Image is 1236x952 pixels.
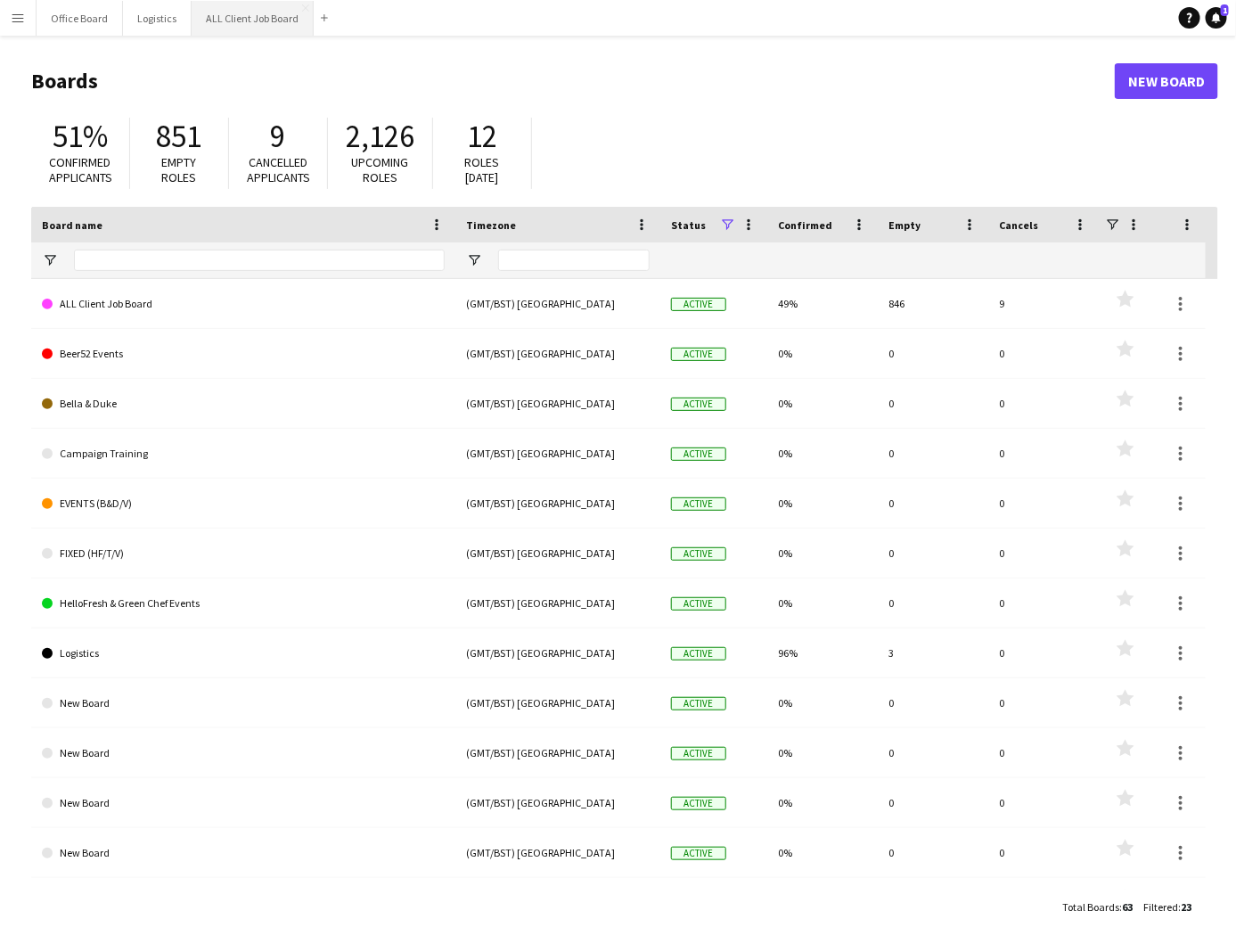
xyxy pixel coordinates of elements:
span: 9 [271,117,286,156]
div: 0 [988,379,1099,428]
div: 0 [878,579,988,628]
a: FIXED (HF/T/V) [42,529,445,579]
div: 0% [767,579,878,628]
div: 49% [767,279,878,328]
span: 63 [1122,900,1133,914]
div: 0 [988,579,1099,628]
div: (GMT/BST) [GEOGRAPHIC_DATA] [455,628,660,677]
div: 0 [988,678,1099,727]
div: 0% [767,529,878,578]
div: 0% [767,329,878,378]
span: Timezone [466,218,516,232]
button: Office Board [37,1,123,36]
h1: Boards [31,68,1115,94]
div: (GMT/BST) [GEOGRAPHIC_DATA] [455,728,660,777]
div: 0% [767,429,878,478]
a: EVENTS (B&D/V) [42,479,445,529]
div: (GMT/BST) [GEOGRAPHIC_DATA] [455,429,660,478]
div: (GMT/BST) [GEOGRAPHIC_DATA] [455,778,660,827]
div: 0 [988,529,1099,578]
span: Active [671,597,726,611]
a: Campaign Training [42,429,445,479]
button: Open Filter Menu [466,252,482,268]
span: Filtered [1143,900,1178,914]
a: Bella & Duke [42,379,445,429]
a: New Board [42,778,445,828]
span: Active [671,847,726,860]
div: (GMT/BST) [GEOGRAPHIC_DATA] [455,479,660,528]
span: Active [671,447,726,461]
div: 0% [767,878,878,927]
span: 12 [467,117,497,156]
button: ALL Client Job Board [192,1,314,36]
div: 9 [988,279,1099,328]
input: Timezone Filter Input [498,250,650,271]
div: 0 [878,379,988,428]
div: : [1143,890,1191,924]
div: 0 [878,828,988,877]
span: Active [671,398,726,411]
span: 51% [53,117,108,156]
a: ALL Client Job Board [42,279,445,329]
span: 1 [1221,4,1229,16]
div: (GMT/BST) [GEOGRAPHIC_DATA] [455,279,660,328]
span: Active [671,797,726,810]
span: Active [671,298,726,311]
span: Cancelled applicants [247,154,310,185]
div: 0 [878,479,988,528]
span: 851 [157,117,202,156]
div: 0 [878,878,988,927]
div: 0 [988,628,1099,677]
div: : [1062,890,1133,924]
span: Active [671,697,726,710]
span: Board name [42,218,102,232]
div: 0 [878,529,988,578]
div: 0 [878,429,988,478]
span: 23 [1181,900,1191,914]
span: Cancels [999,218,1038,232]
div: 0 [988,778,1099,827]
span: Empty roles [162,154,197,185]
span: Confirmed applicants [49,154,112,185]
div: 0% [767,728,878,777]
a: New Board [42,878,445,928]
div: 0 [988,828,1099,877]
div: (GMT/BST) [GEOGRAPHIC_DATA] [455,529,660,578]
span: Roles [DATE] [465,154,500,185]
div: 0% [767,479,878,528]
div: (GMT/BST) [GEOGRAPHIC_DATA] [455,878,660,927]
div: 0 [878,678,988,727]
input: Board name Filter Input [74,250,445,271]
a: Beer52 Events [42,329,445,379]
div: 0 [988,329,1099,378]
span: Active [671,747,726,760]
span: Active [671,348,726,361]
div: (GMT/BST) [GEOGRAPHIC_DATA] [455,828,660,877]
span: Active [671,547,726,561]
a: 1 [1206,7,1227,29]
a: New Board [1115,63,1218,99]
div: 846 [878,279,988,328]
span: Active [671,647,726,661]
span: Empty [888,218,921,232]
span: Upcoming roles [352,154,409,185]
div: 0 [988,429,1099,478]
button: Open Filter Menu [42,252,58,268]
div: 96% [767,628,878,677]
div: (GMT/BST) [GEOGRAPHIC_DATA] [455,579,660,628]
div: 0% [767,778,878,827]
a: HelloFresh & Green Chef Events [42,579,445,628]
div: (GMT/BST) [GEOGRAPHIC_DATA] [455,329,660,378]
a: New Board [42,728,445,778]
a: New Board [42,828,445,878]
a: Logistics [42,628,445,678]
div: 0 [878,778,988,827]
div: (GMT/BST) [GEOGRAPHIC_DATA] [455,379,660,428]
button: Logistics [123,1,192,36]
span: 2,126 [346,117,414,156]
div: 0% [767,678,878,727]
div: 0% [767,828,878,877]
div: 0% [767,379,878,428]
span: Confirmed [778,218,832,232]
span: Status [671,218,706,232]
